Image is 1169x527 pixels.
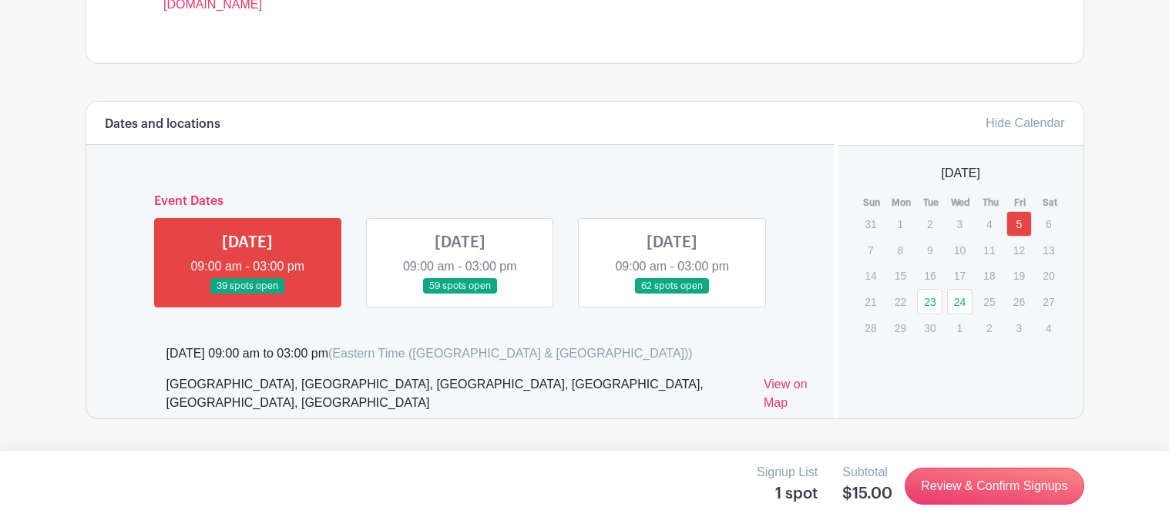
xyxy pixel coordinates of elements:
[947,316,972,340] p: 1
[166,375,751,418] div: [GEOGRAPHIC_DATA], [GEOGRAPHIC_DATA], [GEOGRAPHIC_DATA], [GEOGRAPHIC_DATA], [GEOGRAPHIC_DATA], [G...
[986,116,1064,129] a: Hide Calendar
[888,316,913,340] p: 29
[764,375,815,418] a: View on Map
[947,289,972,314] a: 24
[1006,316,1032,340] p: 3
[1006,195,1036,210] th: Fri
[976,238,1002,262] p: 11
[1006,263,1032,287] p: 19
[105,117,220,132] h6: Dates and locations
[757,485,818,503] h5: 1 spot
[1036,290,1061,314] p: 27
[917,212,942,236] p: 2
[166,344,693,363] div: [DATE] 09:00 am to 03:00 pm
[917,289,942,314] a: 23
[947,263,972,287] p: 17
[917,263,942,287] p: 16
[842,485,892,503] h5: $15.00
[142,194,779,209] h6: Event Dates
[858,316,883,340] p: 28
[916,195,946,210] th: Tue
[905,468,1083,505] a: Review & Confirm Signups
[858,290,883,314] p: 21
[888,290,913,314] p: 22
[1006,211,1032,237] a: 5
[976,316,1002,340] p: 2
[917,316,942,340] p: 30
[1036,238,1061,262] p: 13
[858,212,883,236] p: 31
[842,463,892,482] p: Subtotal
[947,212,972,236] p: 3
[1006,238,1032,262] p: 12
[887,195,917,210] th: Mon
[917,238,942,262] p: 9
[946,195,976,210] th: Wed
[1036,316,1061,340] p: 4
[858,263,883,287] p: 14
[976,290,1002,314] p: 25
[858,238,883,262] p: 7
[857,195,887,210] th: Sun
[1036,263,1061,287] p: 20
[888,238,913,262] p: 8
[757,463,818,482] p: Signup List
[1006,290,1032,314] p: 26
[976,195,1006,210] th: Thu
[942,164,980,183] span: [DATE]
[888,212,913,236] p: 1
[947,238,972,262] p: 10
[328,347,693,360] span: (Eastern Time ([GEOGRAPHIC_DATA] & [GEOGRAPHIC_DATA]))
[976,263,1002,287] p: 18
[1035,195,1065,210] th: Sat
[976,212,1002,236] p: 4
[888,263,913,287] p: 15
[1036,212,1061,236] p: 6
